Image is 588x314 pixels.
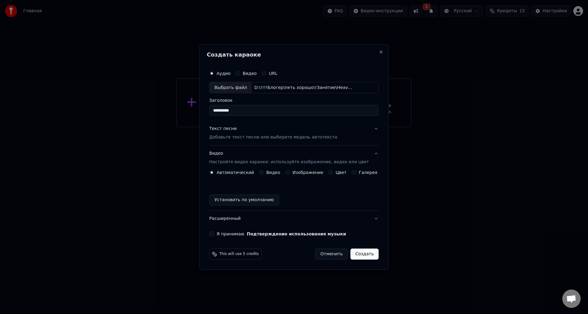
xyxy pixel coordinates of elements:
[292,170,323,175] label: Изображение
[209,98,379,103] label: Заголовок
[209,194,279,205] button: Установить по умолчанию
[359,170,378,175] label: Галерея
[209,170,379,210] div: ВидеоНастройте видео караоке: используйте изображение, видео или цвет
[217,170,254,175] label: Автоматический
[252,85,356,91] div: D:\!!!!Блогер\петь хорошо\!Занятие\Heaven On Their Minds\сведено\HOTM_minus.mp3
[209,82,252,93] div: Выбрать файл
[336,170,347,175] label: Цвет
[266,170,280,175] label: Видео
[209,151,369,165] div: Видео
[247,232,346,236] button: Я принимаю
[217,232,346,236] label: Я принимаю
[209,159,369,165] p: Настройте видео караоке: используйте изображение, видео или цвет
[217,71,230,76] label: Аудио
[209,126,237,132] div: Текст песни
[243,71,257,76] label: Видео
[219,252,259,257] span: This will use 5 credits
[209,146,379,170] button: ВидеоНастройте видео караоке: используйте изображение, видео или цвет
[207,52,381,57] h2: Создать караоке
[209,211,379,227] button: Расширенный
[315,249,348,260] button: Отменить
[209,121,379,146] button: Текст песниДобавьте текст песни или выберите модель автотекста
[269,71,277,76] label: URL
[350,249,379,260] button: Создать
[209,135,337,141] p: Добавьте текст песни или выберите модель автотекста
